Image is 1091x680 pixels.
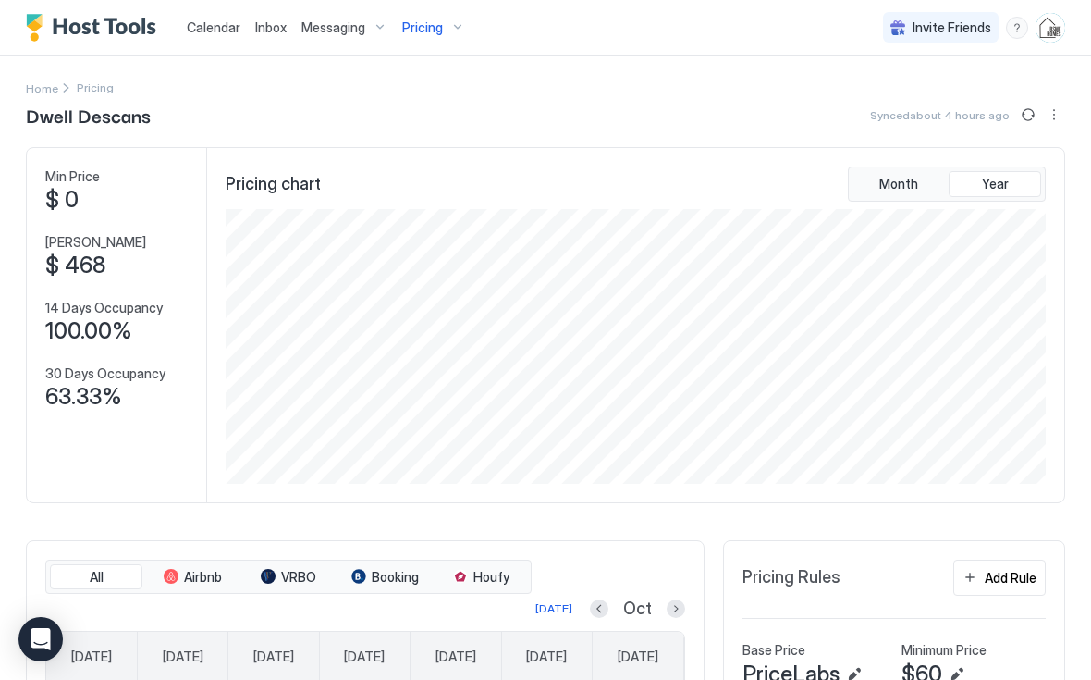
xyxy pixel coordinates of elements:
span: Dwell Descans [26,101,151,129]
button: VRBO [242,564,335,590]
span: Home [26,81,58,95]
span: Pricing chart [226,174,321,195]
button: Booking [338,564,431,590]
button: Previous month [590,600,608,618]
div: tab-group [848,167,1046,202]
button: More options [1043,104,1065,126]
span: Messaging [301,19,365,36]
span: Base Price [742,642,805,659]
span: Airbnb [184,569,222,586]
span: Pricing [402,19,443,36]
div: menu [1006,17,1028,39]
button: Airbnb [146,564,239,590]
button: Sync prices [1017,104,1039,126]
div: Open Intercom Messenger [18,617,63,661]
button: Month [852,171,945,197]
a: Home [26,78,58,97]
span: $ 0 [45,186,79,214]
span: [PERSON_NAME] [45,234,146,251]
button: Year [949,171,1041,197]
button: Add Rule [953,560,1046,596]
button: All [50,564,142,590]
span: 14 Days Occupancy [45,300,163,316]
span: Oct [623,599,652,620]
span: [DATE] [163,649,203,665]
span: [DATE] [618,649,658,665]
span: 63.33% [45,383,122,411]
div: Breadcrumb [26,78,58,97]
div: Add Rule [985,568,1036,587]
span: $ 468 [45,252,105,279]
a: Inbox [255,18,287,37]
span: Houfy [473,569,509,586]
button: Houfy [435,564,527,590]
div: tab-group [45,560,532,595]
span: Inbox [255,19,287,35]
button: Next month [667,600,685,618]
a: Host Tools Logo [26,14,165,42]
a: Calendar [187,18,240,37]
span: Month [879,176,918,192]
span: [DATE] [253,649,294,665]
span: Min Price [45,168,100,185]
span: Synced about 4 hours ago [870,108,1010,122]
button: [DATE] [533,598,575,620]
span: Year [982,176,1009,192]
span: Invite Friends [913,19,991,36]
span: Breadcrumb [77,80,114,94]
span: Pricing Rules [742,567,840,588]
span: All [90,569,104,586]
span: [DATE] [344,649,385,665]
span: [DATE] [435,649,476,665]
span: VRBO [281,569,316,586]
div: menu [1043,104,1065,126]
span: [DATE] [71,649,112,665]
span: 30 Days Occupancy [45,365,165,382]
span: 100.00% [45,317,132,345]
div: User profile [1036,13,1065,43]
span: [DATE] [526,649,567,665]
span: Minimum Price [901,642,987,659]
span: Calendar [187,19,240,35]
span: Booking [372,569,419,586]
div: [DATE] [535,600,572,617]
